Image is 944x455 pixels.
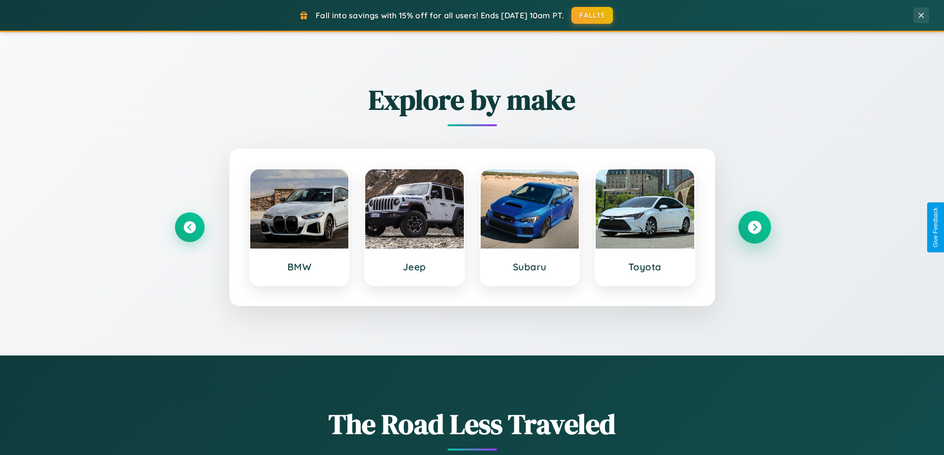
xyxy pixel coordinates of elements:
[571,7,613,24] button: FALL15
[260,261,339,273] h3: BMW
[491,261,569,273] h3: Subaru
[606,261,684,273] h3: Toyota
[375,261,454,273] h3: Jeep
[175,81,770,119] h2: Explore by make
[316,10,564,20] span: Fall into savings with 15% off for all users! Ends [DATE] 10am PT.
[175,405,770,443] h1: The Road Less Traveled
[932,207,939,248] div: Give Feedback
